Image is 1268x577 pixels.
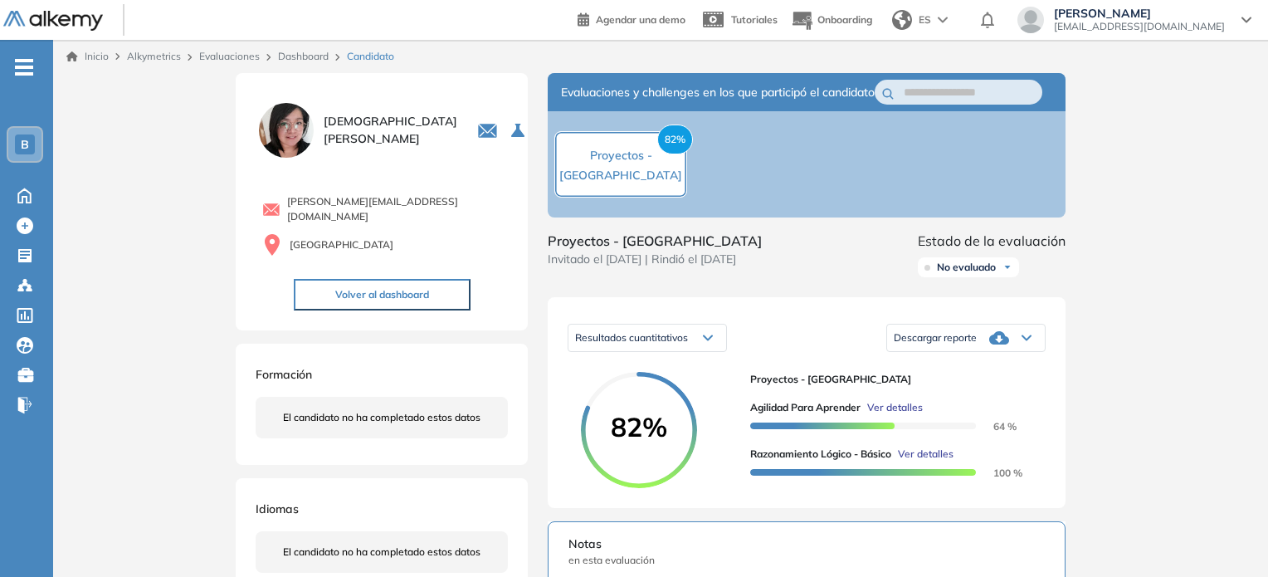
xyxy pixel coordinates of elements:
span: Formación [256,367,312,382]
img: Ícono de flecha [1002,262,1012,272]
span: 82% [657,125,693,154]
button: Volver al dashboard [294,279,471,311]
span: Idiomas [256,501,299,516]
span: en esta evaluación [568,553,1045,568]
a: Agendar una demo [578,8,685,28]
button: Ver detalles [891,447,953,462]
span: Invitado el [DATE] | Rindió el [DATE] [548,251,762,268]
span: Alkymetrics [127,50,181,62]
span: [GEOGRAPHIC_DATA] [290,237,393,252]
span: 100 % [973,467,1022,479]
span: Ver detalles [867,400,923,415]
span: [PERSON_NAME][EMAIL_ADDRESS][DOMAIN_NAME] [287,194,508,224]
a: Evaluaciones [199,50,260,62]
button: Ver detalles [861,400,923,415]
span: Onboarding [817,13,872,26]
span: Proyectos - [GEOGRAPHIC_DATA] [750,372,1032,387]
a: Inicio [66,49,109,64]
span: [EMAIL_ADDRESS][DOMAIN_NAME] [1054,20,1225,33]
span: 82% [581,413,697,440]
span: El candidato no ha completado estos datos [283,545,480,560]
span: Razonamiento Lógico - Básico [750,447,891,462]
span: [DEMOGRAPHIC_DATA] [PERSON_NAME] [324,113,457,148]
img: Logo [3,11,103,32]
i: - [15,66,33,69]
span: No evaluado [937,261,996,274]
span: Estado de la evaluación [918,231,1066,251]
span: Proyectos - [GEOGRAPHIC_DATA] [548,231,762,251]
span: Evaluaciones y challenges en los que participó el candidato [561,84,875,101]
button: Onboarding [791,2,872,38]
img: arrow [938,17,948,23]
span: Descargar reporte [894,331,977,345]
span: Candidato [347,49,394,64]
img: PROFILE_MENU_LOGO_USER [256,100,317,161]
span: 64 % [973,420,1017,433]
span: ES [919,12,931,27]
span: Agendar una demo [596,13,685,26]
span: Agilidad para Aprender [750,400,861,415]
span: Proyectos - [GEOGRAPHIC_DATA] [559,148,682,183]
span: [PERSON_NAME] [1054,7,1225,20]
span: Ver detalles [898,447,953,462]
span: Notas [568,535,1045,553]
img: world [892,10,912,30]
span: El candidato no ha completado estos datos [283,410,480,425]
span: B [21,138,29,151]
a: Dashboard [278,50,329,62]
span: Tutoriales [731,13,778,26]
span: Resultados cuantitativos [575,331,688,344]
